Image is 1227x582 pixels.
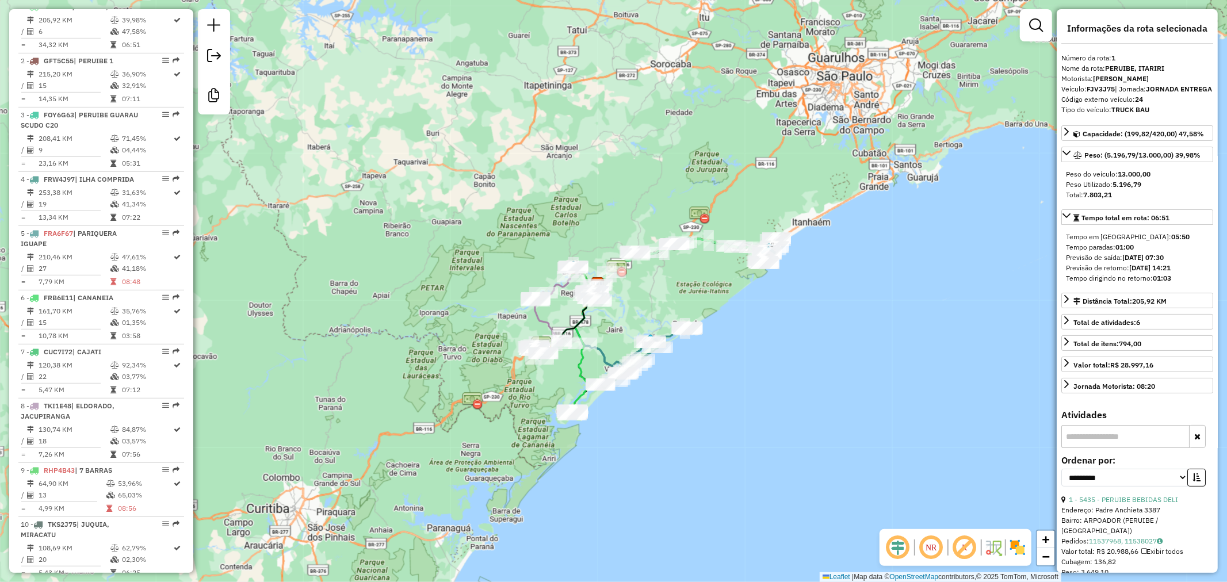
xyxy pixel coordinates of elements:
[174,545,181,552] i: Rota otimizada
[890,573,939,581] a: OpenStreetMap
[121,435,173,447] td: 03,57%
[110,214,116,221] i: Tempo total em rota
[202,14,225,40] a: Nova sessão e pesquisa
[162,111,169,118] em: Opções
[21,56,113,65] span: 2 -
[559,406,587,418] div: Atividade não roteirizada - MERCADO YASSUY
[38,39,110,51] td: 34,32 KM
[1066,232,1209,242] div: Tempo em [GEOGRAPHIC_DATA]:
[110,332,116,339] i: Tempo total em rota
[1061,378,1213,393] a: Jornada Motorista: 08:20
[38,212,110,223] td: 13,34 KM
[106,505,112,512] i: Tempo total em rota
[110,254,119,261] i: % de utilização do peso
[1061,53,1213,63] div: Número da rota:
[1066,263,1209,273] div: Previsão de retorno:
[1105,64,1164,72] strong: PERUIBE, ITARIRI
[48,520,77,529] span: TKS2J75
[1115,85,1212,93] span: | Jornada:
[174,308,181,315] i: Rota otimizada
[21,93,26,105] td: =
[1061,74,1213,84] div: Motorista:
[121,187,173,198] td: 31,63%
[173,402,179,409] em: Rota exportada
[27,373,34,380] i: Total de Atividades
[1119,339,1141,348] strong: 794,00
[202,84,225,110] a: Criar modelo
[110,556,119,563] i: % de utilização da cubagem
[1061,335,1213,351] a: Total de itens:794,00
[38,317,110,328] td: 15
[1061,209,1213,225] a: Tempo total em rota: 06:51
[27,17,34,24] i: Distância Total
[531,335,552,355] img: PEDAGIO CAJATI
[121,554,173,565] td: 02,30%
[110,319,119,326] i: % de utilização da cubagem
[761,246,776,261] img: Peruibe
[558,404,587,416] div: Atividade não roteirizada - SUPERMERCADO TAKAGI
[38,503,106,514] td: 4,99 KM
[1093,74,1149,83] strong: [PERSON_NAME]
[21,503,26,514] td: =
[1129,263,1171,272] strong: [DATE] 14:21
[110,41,116,48] i: Tempo total em rota
[44,56,74,65] span: GFT5C55
[1081,213,1169,222] span: Tempo total em rota: 06:51
[1042,532,1050,546] span: +
[121,305,173,317] td: 35,76%
[566,260,581,275] img: Sete Barras
[1157,538,1163,545] i: Observações
[44,229,73,238] span: FRA6F67
[110,17,119,24] i: % de utilização do peso
[27,28,34,35] i: Total de Atividades
[21,384,26,396] td: =
[27,438,34,445] i: Total de Atividades
[162,175,169,182] em: Opções
[44,293,73,302] span: FRB6E11
[27,308,34,315] i: Distância Total
[173,111,179,118] em: Rota exportada
[121,93,173,105] td: 07:11
[173,294,179,301] em: Rota exportada
[44,347,72,356] span: CUC7I72
[38,93,110,105] td: 14,35 KM
[559,405,587,416] div: Atividade não roteirizada - SUPERMERCADO MILLENN
[38,371,110,382] td: 22
[21,449,26,460] td: =
[21,371,26,382] td: /
[27,319,34,326] i: Total de Atividades
[21,110,138,129] span: 3 -
[162,294,169,301] em: Opções
[1132,297,1167,305] span: 205,92 KM
[74,56,113,65] span: | PERUIBE 1
[72,347,101,356] span: | CAJATI
[121,384,173,396] td: 07:12
[44,401,71,410] span: TKI1E48
[110,95,116,102] i: Tempo total em rota
[174,17,181,24] i: Rota otimizada
[1061,357,1213,372] a: Valor total:R$ 28.997,16
[106,492,115,499] i: % de utilização da cubagem
[173,175,179,182] em: Rota exportada
[174,426,181,433] i: Rota otimizada
[1037,548,1054,565] a: Zoom out
[27,426,34,433] i: Distância Total
[110,28,119,35] i: % de utilização da cubagem
[27,189,34,196] i: Distância Total
[1110,361,1153,369] strong: R$ 28.997,16
[38,305,110,317] td: 161,70 KM
[1073,318,1140,327] span: Total de atividades:
[21,212,26,223] td: =
[21,80,26,91] td: /
[27,82,34,89] i: Total de Atividades
[117,503,173,514] td: 08:56
[21,26,26,37] td: /
[121,317,173,328] td: 01,35%
[121,80,173,91] td: 32,91%
[27,265,34,272] i: Total de Atividades
[1073,339,1141,349] div: Total de itens:
[38,384,110,396] td: 5,47 KM
[1061,125,1213,141] a: Capacidade: (199,82/420,00) 47,58%
[21,110,138,129] span: | PERUIBE GUARAU SCUDO C20
[21,435,26,447] td: /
